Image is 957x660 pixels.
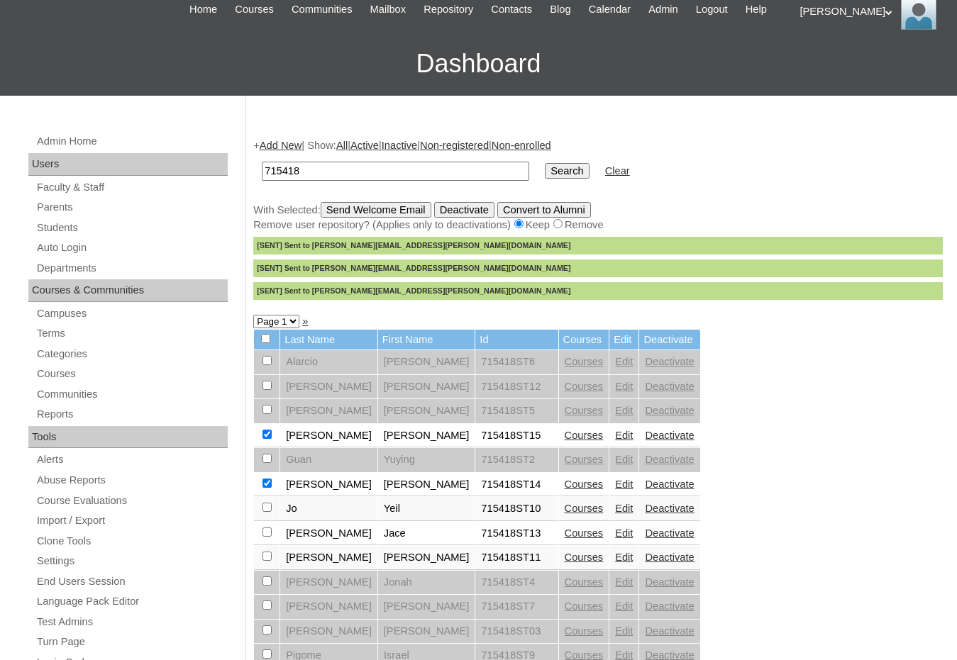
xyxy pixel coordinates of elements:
[35,492,228,510] a: Course Evaluations
[615,503,633,514] a: Edit
[615,405,633,416] a: Edit
[262,162,529,181] input: Search
[35,633,228,651] a: Turn Page
[336,140,348,151] a: All
[378,620,475,644] td: [PERSON_NAME]
[565,479,604,490] a: Courses
[378,448,475,472] td: Yuying
[559,330,609,350] td: Courses
[475,375,558,399] td: 715418ST12
[615,625,633,637] a: Edit
[35,451,228,469] a: Alerts
[645,503,694,514] a: Deactivate
[35,552,228,570] a: Settings
[28,426,228,449] div: Tools
[280,473,377,497] td: [PERSON_NAME]
[35,405,228,423] a: Reports
[378,424,475,448] td: [PERSON_NAME]
[565,381,604,392] a: Courses
[235,1,274,18] span: Courses
[280,399,377,423] td: [PERSON_NAME]
[35,259,228,277] a: Departments
[565,552,604,563] a: Courses
[280,424,377,448] td: [PERSON_NAME]
[280,497,377,521] td: Jo
[378,571,475,595] td: Jonah
[35,133,228,150] a: Admin Home
[35,593,228,610] a: Language Pack Editor
[382,140,418,151] a: Inactive
[280,571,377,595] td: [PERSON_NAME]
[615,600,633,612] a: Edit
[739,1,774,18] a: Help
[475,522,558,546] td: 715418ST13
[615,356,633,367] a: Edit
[475,330,558,350] td: Id
[378,497,475,521] td: Yeil
[645,405,694,416] a: Deactivate
[565,625,604,637] a: Courses
[321,202,431,218] input: Send Welcome Email
[565,527,604,539] a: Courses
[484,1,539,18] a: Contacts
[35,219,228,237] a: Students
[35,532,228,550] a: Clone Tools
[475,350,558,374] td: 715418ST6
[543,1,577,18] a: Blog
[253,218,943,233] div: Remove user repository? (Applies only to deactivations) Keep Remove
[645,600,694,612] a: Deactivate
[28,153,228,176] div: Users
[615,454,633,465] a: Edit
[609,330,638,350] td: Edit
[292,1,353,18] span: Communities
[182,1,224,18] a: Home
[280,522,377,546] td: [PERSON_NAME]
[280,595,377,619] td: [PERSON_NAME]
[645,625,694,637] a: Deactivate
[35,305,228,323] a: Campuses
[475,546,558,570] td: 715418ST11
[565,356,604,367] a: Courses
[475,595,558,619] td: 715418ST7
[35,198,228,216] a: Parents
[378,546,475,570] td: [PERSON_NAME]
[35,179,228,196] a: Faculty & Staff
[302,315,308,327] a: »
[284,1,360,18] a: Communities
[497,202,591,218] input: Convert to Alumni
[696,1,728,18] span: Logout
[475,448,558,472] td: 715418ST2
[565,405,604,416] a: Courses
[378,522,475,546] td: Jace
[350,140,379,151] a: Active
[35,239,228,257] a: Auto Login
[565,600,604,612] a: Courses
[253,202,943,300] div: With Selected:
[253,282,943,300] div: [SENT] Sent to [PERSON_NAME][EMAIL_ADDRESS][PERSON_NAME][DOMAIN_NAME]
[639,330,699,350] td: Deactivate
[475,473,558,497] td: 715418ST14
[28,279,228,302] div: Courses & Communities
[280,375,377,399] td: [PERSON_NAME]
[260,140,302,151] a: Add New
[615,576,633,588] a: Edit
[645,430,694,441] a: Deactivate
[378,473,475,497] td: [PERSON_NAME]
[615,552,633,563] a: Edit
[280,448,377,472] td: Guan
[545,163,589,179] input: Search
[420,140,489,151] a: Non-registered
[280,330,377,350] td: Last Name
[491,1,532,18] span: Contacts
[378,375,475,399] td: [PERSON_NAME]
[280,546,377,570] td: [PERSON_NAME]
[424,1,473,18] span: Repository
[550,1,570,18] span: Blog
[7,32,950,96] h3: Dashboard
[370,1,406,18] span: Mailbox
[378,330,475,350] td: First Name
[434,202,494,218] input: Deactivate
[746,1,767,18] span: Help
[565,454,604,465] a: Courses
[253,237,943,255] div: [SENT] Sent to [PERSON_NAME][EMAIL_ADDRESS][PERSON_NAME][DOMAIN_NAME]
